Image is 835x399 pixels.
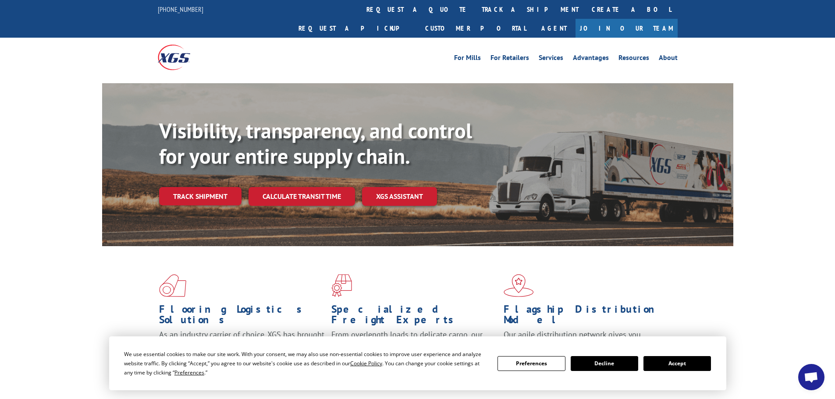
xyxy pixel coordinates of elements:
[124,350,487,377] div: We use essential cookies to make our site work. With your consent, we may also use non-essential ...
[533,19,576,38] a: Agent
[159,187,242,205] a: Track shipment
[292,19,419,38] a: Request a pickup
[618,54,649,64] a: Resources
[539,54,563,64] a: Services
[158,5,203,14] a: [PHONE_NUMBER]
[331,304,497,329] h1: Specialized Freight Experts
[571,356,638,371] button: Decline
[798,364,824,390] div: Open chat
[249,187,355,206] a: Calculate transit time
[454,54,481,64] a: For Mills
[159,274,186,297] img: xgs-icon-total-supply-chain-intelligence-red
[331,329,497,368] p: From overlength loads to delicate cargo, our experienced staff knows the best way to move your fr...
[497,356,565,371] button: Preferences
[643,356,711,371] button: Accept
[490,54,529,64] a: For Retailers
[331,274,352,297] img: xgs-icon-focused-on-flooring-red
[174,369,204,376] span: Preferences
[159,304,325,329] h1: Flooring Logistics Solutions
[573,54,609,64] a: Advantages
[109,336,726,390] div: Cookie Consent Prompt
[504,304,669,329] h1: Flagship Distribution Model
[159,329,324,360] span: As an industry carrier of choice, XGS has brought innovation and dedication to flooring logistics...
[419,19,533,38] a: Customer Portal
[659,54,678,64] a: About
[576,19,678,38] a: Join Our Team
[350,360,382,367] span: Cookie Policy
[159,117,472,169] b: Visibility, transparency, and control for your entire supply chain.
[362,187,437,206] a: XGS ASSISTANT
[504,274,534,297] img: xgs-icon-flagship-distribution-model-red
[504,329,665,350] span: Our agile distribution network gives you nationwide inventory management on demand.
